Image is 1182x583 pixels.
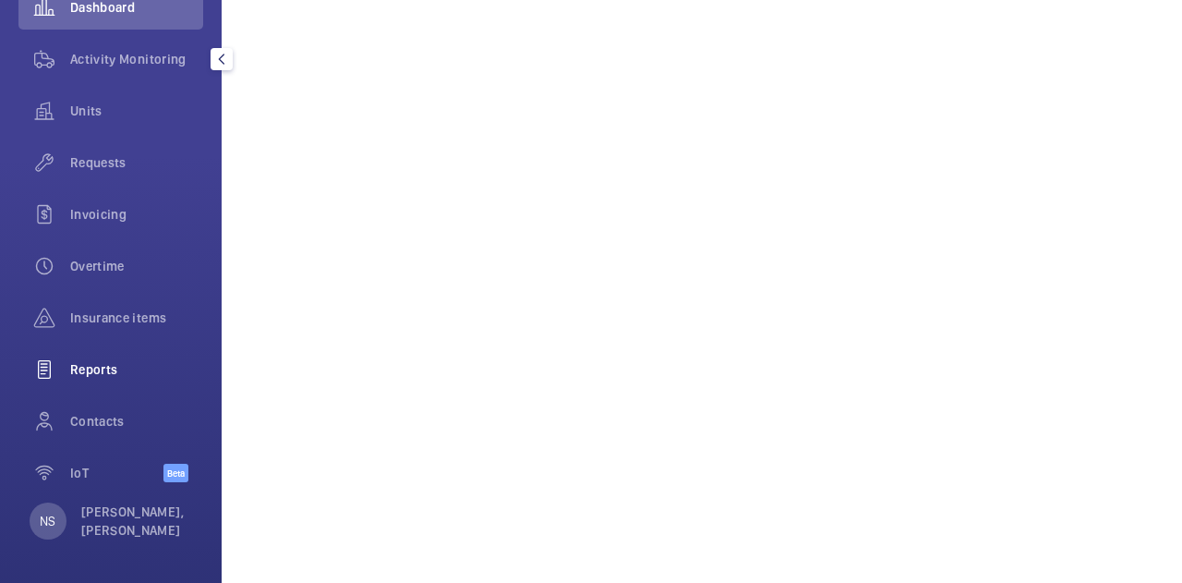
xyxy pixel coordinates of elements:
span: Insurance items [70,309,203,327]
span: Invoicing [70,205,203,224]
span: Reports [70,360,203,379]
p: NS [40,512,55,530]
p: [PERSON_NAME], [PERSON_NAME] [81,503,192,540]
span: Beta [163,464,188,482]
span: IoT [70,464,163,482]
span: Units [70,102,203,120]
span: Requests [70,153,203,172]
span: Overtime [70,257,203,275]
span: Contacts [70,412,203,431]
span: Activity Monitoring [70,50,203,68]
